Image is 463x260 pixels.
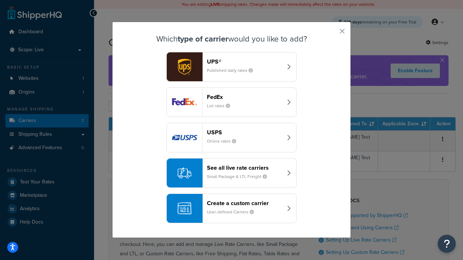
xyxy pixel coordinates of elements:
img: icon-carrier-liverate-becf4550.svg [178,166,191,180]
header: USPS [207,129,283,136]
button: Create a custom carrierUser-defined Carriers [166,194,297,223]
img: icon-carrier-custom-c93b8a24.svg [178,201,191,215]
small: Online rates [207,138,242,144]
button: Open Resource Center [438,235,456,253]
h3: Which would you like to add? [131,35,332,43]
small: User-defined Carriers [207,209,260,215]
button: usps logoUSPSOnline rates [166,123,297,152]
img: usps logo [167,123,202,152]
img: ups logo [167,52,202,81]
small: Published daily rates [207,67,259,74]
button: See all live rate carriersSmall Package & LTL Freight [166,158,297,188]
small: List rates [207,103,236,109]
img: fedEx logo [167,88,202,117]
header: FedEx [207,94,283,100]
header: Create a custom carrier [207,200,283,207]
button: ups logoUPS®Published daily rates [166,52,297,82]
small: Small Package & LTL Freight [207,173,273,180]
header: UPS® [207,58,283,65]
header: See all live rate carriers [207,164,283,171]
strong: type of carrier [178,33,228,45]
button: fedEx logoFedExList rates [166,87,297,117]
